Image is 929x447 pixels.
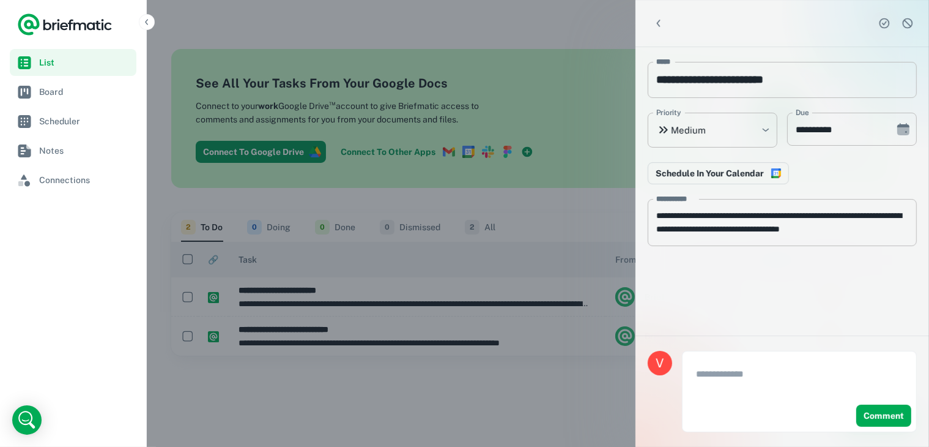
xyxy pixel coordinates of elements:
a: Scheduler [10,108,136,135]
button: Connect to Google Calendar to reserve time in your schedule to complete this work [648,162,789,184]
div: Medium [648,113,777,148]
button: Choose date, selected date is Aug 15, 2025 [891,117,916,141]
label: Due [796,107,809,118]
span: List [39,56,131,69]
button: Complete task [875,14,894,32]
a: Logo [17,12,113,37]
span: Board [39,85,131,99]
span: Connections [39,173,131,187]
a: List [10,49,136,76]
button: Back [648,12,670,34]
span: Notes [39,144,131,157]
div: Open Intercom Messenger [12,405,42,435]
a: Notes [10,137,136,164]
div: V [648,351,672,375]
a: Board [10,78,136,105]
button: Comment [856,405,911,427]
div: scrollable content [635,47,929,336]
a: Connections [10,167,136,193]
label: Priority [656,107,681,118]
span: Scheduler [39,115,131,128]
button: Dismiss task [898,14,917,32]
